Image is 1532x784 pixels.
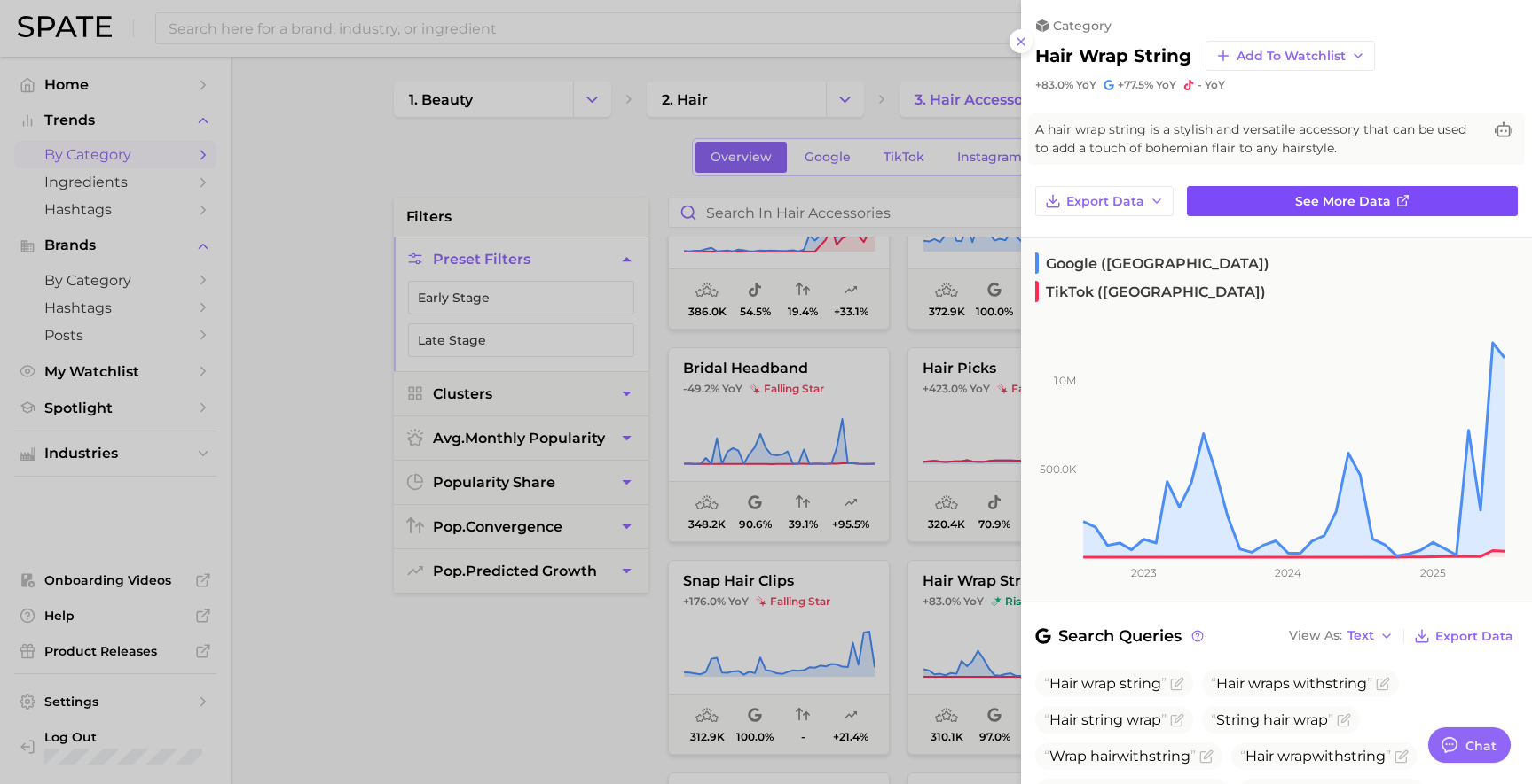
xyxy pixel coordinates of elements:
button: Flag as miscategorized or irrelevant [1199,749,1214,764]
span: Hair [1049,711,1078,728]
button: Flag as miscategorized or irrelevant [1337,713,1351,727]
span: string [1149,748,1190,765]
span: hair [1090,748,1117,765]
span: Add to Watchlist [1237,49,1346,64]
button: Flag as miscategorized or irrelevant [1376,677,1390,691]
span: string [1325,675,1367,692]
button: Add to Watchlist [1206,41,1375,71]
span: Export Data [1066,194,1144,209]
tspan: 2023 [1131,566,1157,579]
span: Wrap [1049,748,1087,765]
span: A hair wrap string is a stylish and versatile accessory that can be used to add a touch of bohemi... [1035,120,1482,158]
span: See more data [1295,194,1391,209]
span: category [1053,18,1112,34]
h2: hair wrap string [1035,45,1191,66]
span: Hair [1216,675,1245,692]
span: String [1216,711,1260,728]
span: Export Data [1435,629,1513,644]
span: +77.5% [1118,78,1153,91]
span: string [1344,748,1386,765]
span: wrap [1127,711,1161,728]
button: View AsText [1285,625,1398,648]
span: Hair [1049,675,1078,692]
span: string [1081,711,1123,728]
span: wrap [1081,675,1116,692]
tspan: 2025 [1420,566,1446,579]
span: TikTok ([GEOGRAPHIC_DATA]) [1035,281,1266,302]
span: View As [1289,631,1342,640]
span: with [1044,748,1196,765]
span: Hair [1245,748,1274,765]
span: Text [1347,631,1374,640]
button: Export Data [1035,186,1174,216]
span: wrap [1293,711,1328,728]
span: +83.0% [1035,78,1073,91]
span: Google ([GEOGRAPHIC_DATA]) [1035,252,1269,274]
span: string [1120,675,1161,692]
span: YoY [1205,78,1225,92]
span: - [1198,78,1202,91]
button: Flag as miscategorized or irrelevant [1395,749,1409,764]
span: Search Queries [1035,624,1206,648]
button: Flag as miscategorized or irrelevant [1170,677,1184,691]
a: See more data [1187,186,1518,216]
span: YoY [1156,78,1176,92]
span: wrap [1248,675,1283,692]
span: hair [1263,711,1290,728]
tspan: 2024 [1275,566,1301,579]
span: YoY [1076,78,1096,92]
span: s with [1211,675,1372,692]
span: with [1240,748,1391,765]
span: wrap [1277,748,1312,765]
button: Export Data [1410,624,1518,648]
button: Flag as miscategorized or irrelevant [1170,713,1184,727]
